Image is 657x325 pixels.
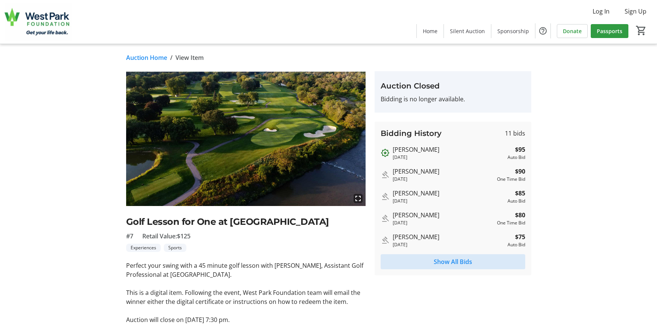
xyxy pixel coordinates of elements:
[587,5,616,17] button: Log In
[515,211,525,220] strong: $80
[393,189,505,198] div: [PERSON_NAME]
[450,27,485,35] span: Silent Auction
[170,53,172,62] span: /
[381,95,525,104] p: Bidding is no longer available.
[393,198,505,204] div: [DATE]
[557,24,588,38] a: Donate
[423,27,437,35] span: Home
[126,215,366,229] h2: Golf Lesson for One at [GEOGRAPHIC_DATA]
[393,176,494,183] div: [DATE]
[381,148,390,157] mat-icon: Outbid
[126,315,366,324] p: Auction will close on [DATE] 7:30 pm.
[381,192,390,201] mat-icon: Outbid
[508,154,525,161] div: Auto Bid
[625,7,646,16] span: Sign Up
[142,232,191,241] span: Retail Value: $125
[126,53,167,62] a: Auction Home
[393,211,494,220] div: [PERSON_NAME]
[381,128,442,139] h3: Bidding History
[597,27,622,35] span: Passports
[393,232,505,241] div: [PERSON_NAME]
[126,232,133,241] span: #7
[634,24,648,37] button: Cart
[619,5,652,17] button: Sign Up
[381,80,525,92] h3: Auction Closed
[5,3,72,41] img: West Park Healthcare Centre Foundation's Logo
[175,53,204,62] span: View Item
[497,27,529,35] span: Sponsorship
[535,23,550,38] button: Help
[393,220,494,226] div: [DATE]
[381,236,390,245] mat-icon: Outbid
[591,24,628,38] a: Passports
[393,154,505,161] div: [DATE]
[444,24,491,38] a: Silent Auction
[508,198,525,204] div: Auto Bid
[563,27,582,35] span: Donate
[515,167,525,176] strong: $90
[497,176,525,183] div: One Time Bid
[164,244,186,252] tr-label-badge: Sports
[126,244,161,252] tr-label-badge: Experiences
[126,261,366,279] p: Perfect your swing with a 45 minute golf lesson with [PERSON_NAME], Assistant Golf Professional a...
[491,24,535,38] a: Sponsorship
[505,129,525,138] span: 11 bids
[393,241,505,248] div: [DATE]
[393,167,494,176] div: [PERSON_NAME]
[381,254,525,269] button: Show All Bids
[381,214,390,223] mat-icon: Outbid
[497,220,525,226] div: One Time Bid
[126,288,366,306] p: This is a digital item. Following the event, West Park Foundation team will email the winner eith...
[515,189,525,198] strong: $85
[126,71,366,206] img: Image
[508,241,525,248] div: Auto Bid
[417,24,444,38] a: Home
[434,257,472,266] span: Show All Bids
[381,170,390,179] mat-icon: Outbid
[515,232,525,241] strong: $75
[354,194,363,203] mat-icon: fullscreen
[593,7,610,16] span: Log In
[515,145,525,154] strong: $95
[393,145,505,154] div: [PERSON_NAME]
